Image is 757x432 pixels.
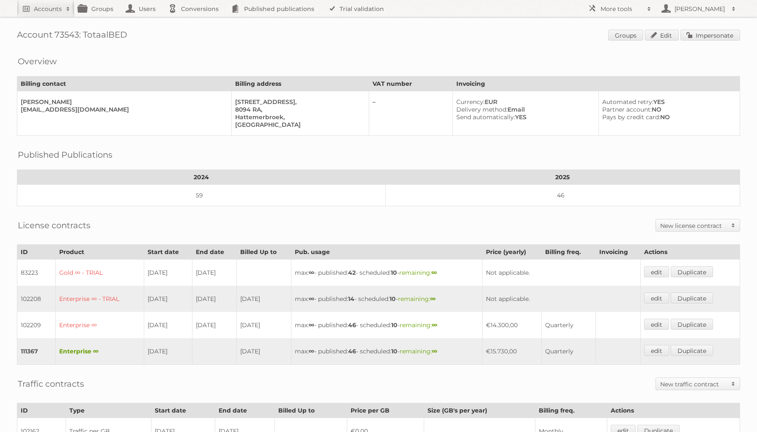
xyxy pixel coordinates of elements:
a: Duplicate [671,319,713,330]
span: remaining: [398,295,436,303]
td: max: - published: - scheduled: - [291,338,483,365]
th: Start date [144,245,192,260]
td: – [369,91,453,136]
a: Groups [608,30,643,41]
a: Duplicate [671,345,713,356]
th: ID [17,245,56,260]
td: Not applicable. [483,260,641,286]
strong: ∞ [430,295,436,303]
th: Type [66,403,151,418]
td: Gold ∞ - TRIAL [56,260,144,286]
span: Pays by credit card: [602,113,660,121]
strong: ∞ [432,347,437,355]
span: Send automatically: [456,113,515,121]
td: [DATE] [192,260,236,286]
strong: 46 [348,347,356,355]
strong: ∞ [309,347,314,355]
td: [DATE] [236,338,291,365]
th: VAT number [369,77,453,91]
h2: Accounts [34,5,62,13]
td: [DATE] [144,312,192,338]
span: Partner account: [602,106,652,113]
strong: 10 [391,269,397,276]
th: Billed Up to [274,403,347,418]
a: New license contract [656,219,740,231]
th: Invoicing [595,245,640,260]
div: NO [602,113,733,121]
td: max: - published: - scheduled: - [291,312,483,338]
div: 8094 RA, [235,106,362,113]
a: New traffic contract [656,378,740,390]
a: edit [644,293,669,303]
td: [DATE] [236,312,291,338]
strong: ∞ [309,295,314,303]
td: 46 [385,185,740,206]
td: [DATE] [144,260,192,286]
td: Enterprise ∞ [56,338,144,365]
th: Billing contact [17,77,232,91]
td: [DATE] [236,286,291,312]
td: [DATE] [144,338,192,365]
th: Actions [607,403,740,418]
h2: [PERSON_NAME] [672,5,727,13]
strong: 10 [389,295,396,303]
td: 59 [17,185,386,206]
div: [EMAIL_ADDRESS][DOMAIN_NAME] [21,106,225,113]
td: Not applicable. [483,286,641,312]
div: YES [456,113,592,121]
div: Email [456,106,592,113]
td: Enterprise ∞ [56,312,144,338]
td: [DATE] [192,286,236,312]
td: 102208 [17,286,56,312]
a: Edit [645,30,679,41]
h2: License contracts [18,219,91,232]
span: remaining: [399,269,437,276]
a: edit [644,345,669,356]
td: 83223 [17,260,56,286]
th: Billing freq. [535,403,607,418]
span: remaining: [400,321,437,329]
a: Duplicate [671,266,713,277]
th: End date [215,403,274,418]
th: 2024 [17,170,386,185]
th: ID [17,403,66,418]
span: Toggle [727,219,740,231]
span: remaining: [400,347,437,355]
strong: 46 [348,321,356,329]
th: Pub. usage [291,245,483,260]
a: Duplicate [671,293,713,303]
strong: 14 [348,295,354,303]
th: Invoicing [453,77,740,91]
span: Automated retry: [602,98,653,106]
th: End date [192,245,236,260]
h1: Account 73543: TotaalBED [17,30,740,42]
td: Enterprise ∞ - TRIAL [56,286,144,312]
th: Actions [640,245,740,260]
th: Billing freq. [542,245,596,260]
h2: Published Publications [18,148,112,161]
th: Billing address [232,77,369,91]
td: max: - published: - scheduled: - [291,260,483,286]
td: Quarterly [542,338,596,365]
th: 2025 [385,170,740,185]
strong: 10 [391,321,398,329]
td: 102209 [17,312,56,338]
div: [PERSON_NAME] [21,98,225,106]
th: Start date [151,403,215,418]
h2: More tools [601,5,643,13]
a: edit [644,319,669,330]
td: €15.730,00 [483,338,542,365]
span: Toggle [727,378,740,390]
div: Hattemerbroek, [235,113,362,121]
span: Currency: [456,98,485,106]
td: 111367 [17,338,56,365]
strong: 10 [391,347,398,355]
div: EUR [456,98,592,106]
h2: New license contract [660,221,727,230]
div: [GEOGRAPHIC_DATA] [235,121,362,129]
th: Price per GB [347,403,424,418]
a: Impersonate [680,30,740,41]
h2: Traffic contracts [18,377,84,390]
div: [STREET_ADDRESS], [235,98,362,106]
strong: ∞ [309,269,314,276]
